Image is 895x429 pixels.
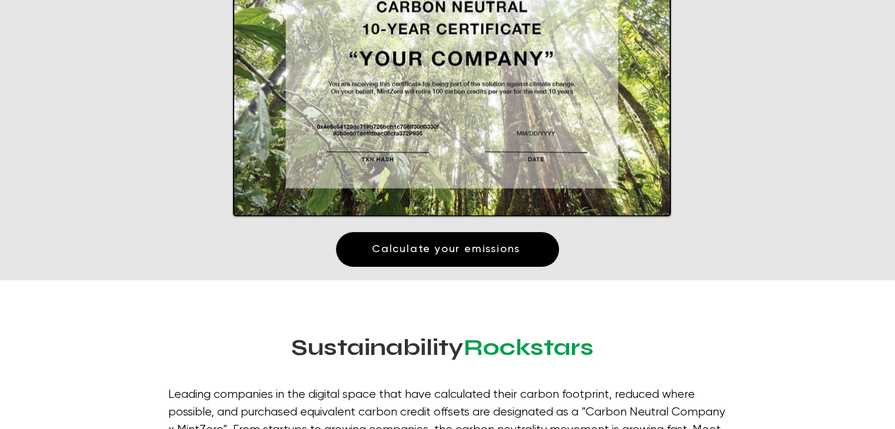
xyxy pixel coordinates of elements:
[336,232,559,267] a: Calculate your emissions
[760,378,895,429] iframe: Wix Chat
[372,243,520,256] span: Calculate your emissions
[291,333,464,361] span: Sustainability
[464,333,594,361] span: Rockstars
